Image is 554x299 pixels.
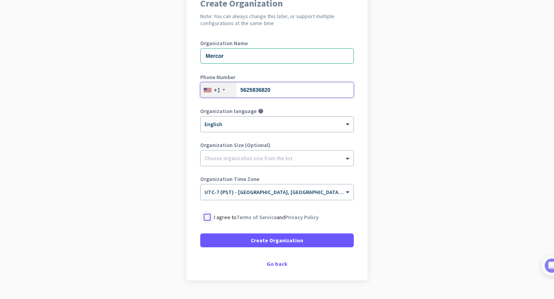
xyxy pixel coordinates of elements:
[251,236,303,244] span: Create Organization
[236,214,277,221] a: Terms of Service
[200,108,257,114] label: Organization language
[200,82,354,98] input: 201-555-0123
[200,233,354,247] button: Create Organization
[258,108,263,114] i: help
[214,213,319,221] p: I agree to and
[200,13,354,27] h2: Note: You can always change this later, or support multiple configurations at the same time
[214,86,220,94] div: +1
[200,41,354,46] label: Organization Name
[200,176,354,182] label: Organization Time Zone
[200,48,354,64] input: What is the name of your organization?
[200,74,354,80] label: Phone Number
[285,214,319,221] a: Privacy Policy
[200,142,354,148] label: Organization Size (Optional)
[200,261,354,267] div: Go back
